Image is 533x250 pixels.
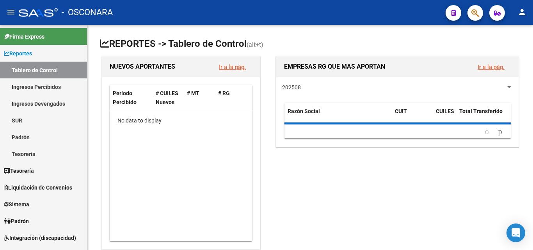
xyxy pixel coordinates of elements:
[481,128,492,136] a: go to previous page
[4,200,29,209] span: Sistema
[392,103,433,129] datatable-header-cell: CUIT
[517,7,527,17] mat-icon: person
[436,108,454,114] span: CUILES
[6,7,16,17] mat-icon: menu
[284,63,385,70] span: EMPRESAS RG QUE MAS APORTAN
[215,85,246,111] datatable-header-cell: # RG
[282,84,301,90] span: 202508
[187,90,199,96] span: # MT
[4,49,32,58] span: Reportes
[284,103,392,129] datatable-header-cell: Razón Social
[4,217,29,225] span: Padrón
[213,60,252,74] button: Ir a la pág.
[478,64,505,71] a: Ir a la pág.
[153,85,184,111] datatable-header-cell: # CUILES Nuevos
[219,64,246,71] a: Ir a la pág.
[495,128,506,136] a: go to next page
[395,108,407,114] span: CUIT
[113,90,137,105] span: Período Percibido
[4,32,44,41] span: Firma Express
[4,183,72,192] span: Liquidación de Convenios
[471,60,511,74] button: Ir a la pág.
[4,234,76,242] span: Integración (discapacidad)
[110,63,175,70] span: NUEVOS APORTANTES
[156,90,178,105] span: # CUILES Nuevos
[247,41,263,48] span: (alt+t)
[184,85,215,111] datatable-header-cell: # MT
[433,103,456,129] datatable-header-cell: CUILES
[459,108,503,114] span: Total Transferido
[456,103,511,129] datatable-header-cell: Total Transferido
[288,108,320,114] span: Razón Social
[4,167,34,175] span: Tesorería
[62,4,113,21] span: - OSCONARA
[110,85,153,111] datatable-header-cell: Período Percibido
[218,90,230,96] span: # RG
[506,223,525,242] div: Open Intercom Messenger
[100,37,521,51] h1: REPORTES -> Tablero de Control
[110,111,252,131] div: No data to display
